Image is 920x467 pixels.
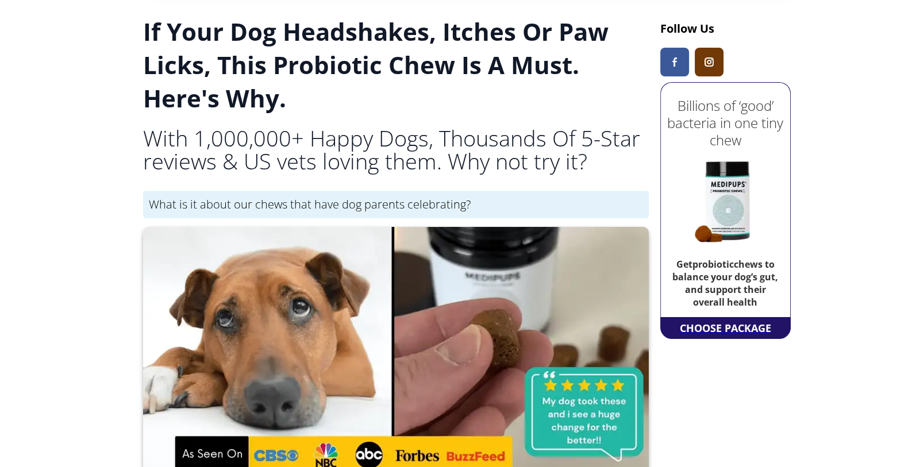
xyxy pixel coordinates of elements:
h1: If Your Dog Headshakes, Itches Or Paw Licks, This Probiotic Chew Is A Must. Here's Why. [143,15,649,115]
div: What is it about our chews that have dog parents celebrating? [143,191,649,218]
h2: With 1,000,000+ Happy Dogs, Thousands Of 5-Star reviews & US vets loving them. Why not try it? [143,126,649,172]
b: Get probiotic chews to balance your dog’s gut, and support their overall health [672,258,778,308]
img: Medipups Instagram [705,57,714,67]
h2: Billions of ‘good’ bacteria in one tiny chew [664,97,787,149]
a: Billions of ‘good’ bacteria in one tiny chewGetprobioticchews to balance your dog’s gut, and supp... [664,86,787,314]
h3: Follow Us [660,21,791,36]
img: Medipups Facebook [672,57,677,67]
a: CHOOSE PACKAGE [677,318,774,338]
